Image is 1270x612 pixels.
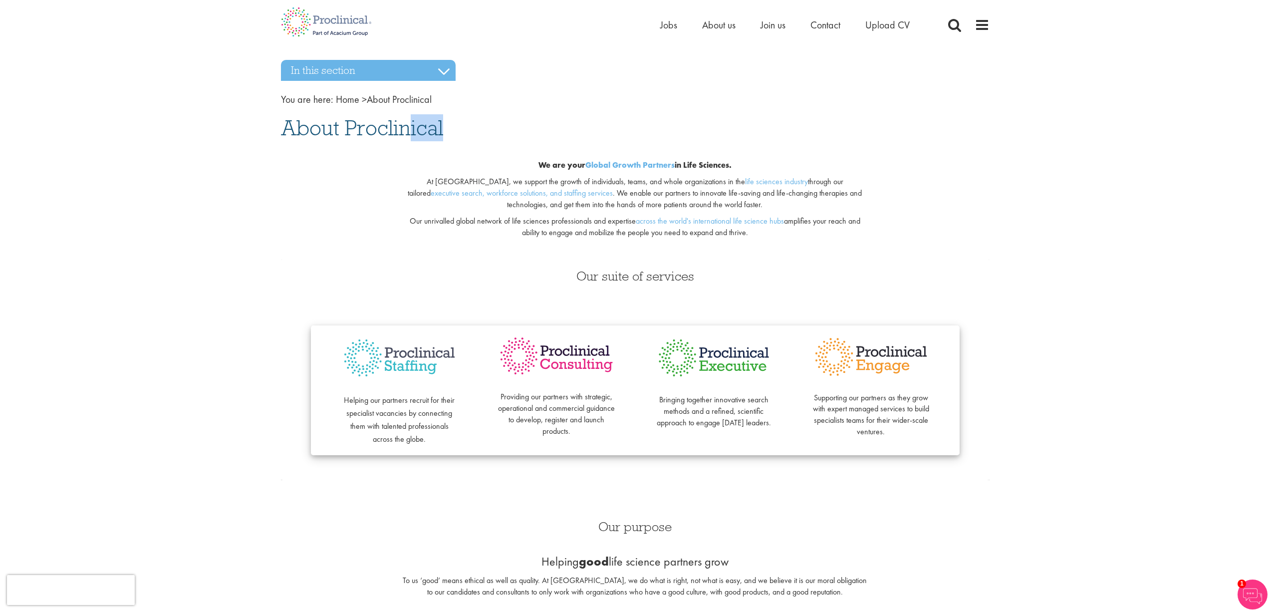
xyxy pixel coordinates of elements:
[281,60,456,81] h3: In this section
[281,270,990,283] h3: Our suite of services
[636,216,784,226] a: across the world's international life science hubs
[660,18,677,31] a: Jobs
[579,554,609,569] b: good
[761,18,785,31] a: Join us
[401,575,869,598] p: To us ‘good’ means ethical as well as quality. At [GEOGRAPHIC_DATA], we do what is right, not wha...
[362,93,367,106] span: >
[344,395,455,444] span: Helping our partners recruit for their specialist vacancies by connecting them with talented prof...
[538,160,732,170] b: We are your in Life Sciences.
[498,380,615,437] p: Providing our partners with strategic, operational and commercial guidance to develop, register a...
[585,160,675,170] a: Global Growth Partners
[341,335,458,381] img: Proclinical Staffing
[655,335,772,380] img: Proclinical Executive
[812,381,930,438] p: Supporting our partners as they grow with expert managed services to build specialists teams for ...
[745,176,808,187] a: life sciences industry
[702,18,736,31] a: About us
[865,18,910,31] a: Upload CV
[401,216,869,239] p: Our unrivalled global network of life sciences professionals and expertise amplifies your reach a...
[336,93,359,106] a: breadcrumb link to Home
[401,553,869,570] p: Helping life science partners grow
[1238,580,1246,588] span: 1
[401,520,869,533] h3: Our purpose
[498,335,615,377] img: Proclinical Consulting
[281,93,333,106] span: You are here:
[336,93,432,106] span: About Proclinical
[281,114,443,141] span: About Proclinical
[1238,580,1268,610] img: Chatbot
[431,188,613,198] a: executive search, workforce solutions, and staffing services
[401,176,869,211] p: At [GEOGRAPHIC_DATA], we support the growth of individuals, teams, and whole organizations in the...
[655,383,772,428] p: Bringing together innovative search methods and a refined, scientific approach to engage [DATE] l...
[810,18,840,31] a: Contact
[812,335,930,378] img: Proclinical Engage
[7,575,135,605] iframe: reCAPTCHA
